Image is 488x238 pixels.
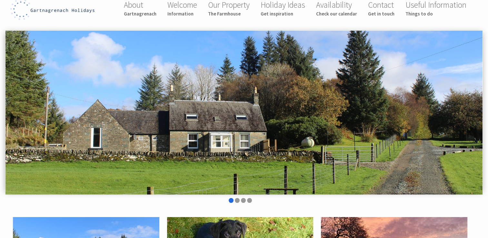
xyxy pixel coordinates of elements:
small: Gartnagrenach [124,11,156,17]
small: Get in touch [368,11,394,17]
small: Things to do [405,11,466,17]
small: Check our calendar [316,11,357,17]
small: The Farmhouse [208,11,250,17]
small: Information [167,11,197,17]
small: Get inspiration [261,11,305,17]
